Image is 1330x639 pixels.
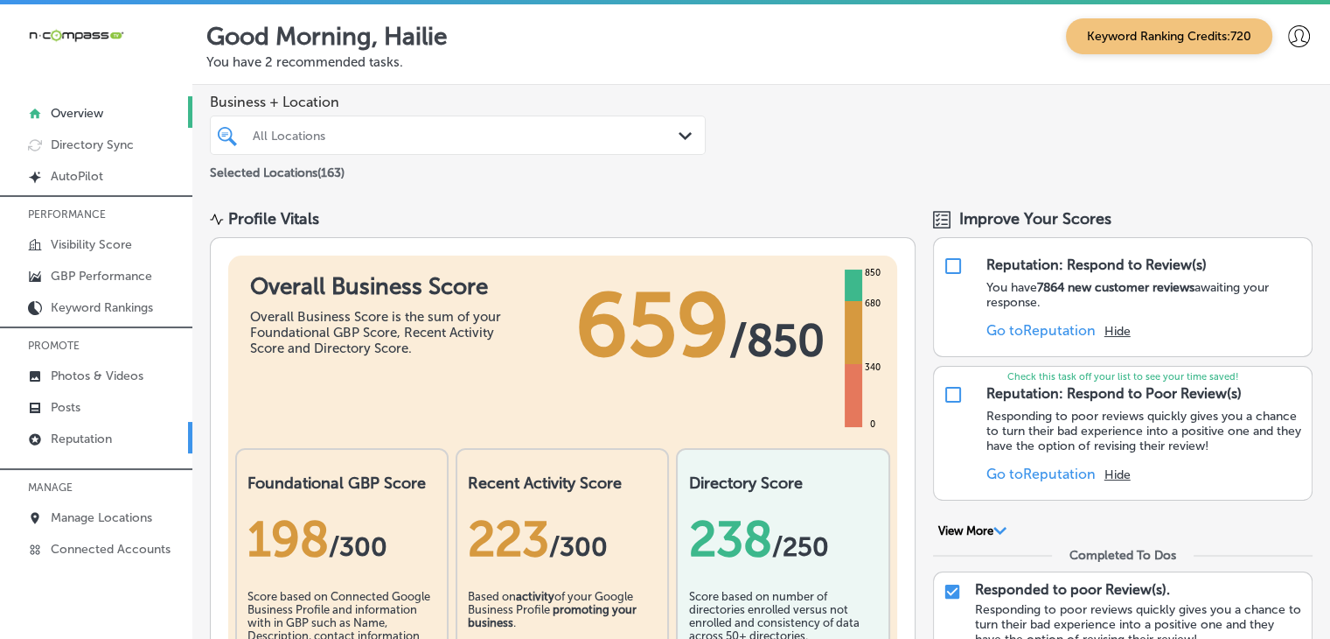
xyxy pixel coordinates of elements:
[975,581,1170,598] p: Responded to poor Review(s).
[468,510,657,568] div: 223
[549,531,608,563] span: /300
[516,590,554,603] b: activity
[28,28,42,42] img: logo_orange.svg
[51,169,103,184] p: AutoPilot
[47,102,61,116] img: tab_domain_overview_orange.svg
[210,158,345,180] p: Selected Locations ( 163 )
[933,523,1013,539] button: View More
[250,309,512,356] div: Overall Business Score is the sum of your Foundational GBP Score, Recent Activity Score and Direc...
[329,531,387,563] span: / 300
[51,269,152,284] p: GBP Performance
[1104,467,1131,482] button: Hide
[867,418,879,432] div: 0
[210,94,706,110] span: Business + Location
[51,542,171,557] p: Connected Accounts
[771,531,828,563] span: /250
[861,361,884,375] div: 340
[51,510,152,525] p: Manage Locations
[1069,548,1176,563] div: Completed To Dos
[247,510,436,568] div: 198
[51,432,112,446] p: Reputation
[28,27,124,44] img: 660ab0bf-5cc7-4cb8-ba1c-48b5ae0f18e60NCTV_CLogo_TV_Black_-500x88.png
[934,371,1312,383] p: Check this task off your list to see your time saved!
[468,474,657,493] h2: Recent Activity Score
[986,466,1096,482] a: Go toReputation
[986,409,1303,453] p: Responding to poor reviews quickly gives you a chance to turn their bad experience into a positiv...
[986,280,1303,310] p: You have awaiting your response.
[51,369,143,383] p: Photos & Videos
[28,46,42,60] img: website_grey.svg
[51,300,153,315] p: Keyword Rankings
[986,322,1096,339] a: Go toReputation
[986,385,1242,402] div: Reputation: Respond to Poor Review(s)
[51,400,80,415] p: Posts
[688,474,877,493] h2: Directory Score
[861,297,884,311] div: 680
[1066,18,1272,54] span: Keyword Ranking Credits: 720
[66,103,157,115] div: Domain Overview
[206,54,1316,70] p: You have 2 recommended tasks.
[45,46,192,60] div: Domain: [DOMAIN_NAME]
[51,106,103,121] p: Overview
[49,28,86,42] div: v 4.0.25
[468,603,637,629] b: promoting your business
[193,103,295,115] div: Keywords by Traffic
[959,209,1111,228] span: Improve Your Scores
[986,256,1207,273] div: Reputation: Respond to Review(s)
[729,314,825,367] span: / 850
[1104,324,1131,339] button: Hide
[688,510,877,568] div: 238
[861,266,884,280] div: 850
[228,209,319,228] div: Profile Vitals
[206,22,448,51] p: Good Morning, Hailie
[247,474,436,493] h2: Foundational GBP Score
[1037,280,1194,295] strong: 7864 new customer reviews
[250,273,512,300] h1: Overall Business Score
[575,273,729,378] span: 659
[174,102,188,116] img: tab_keywords_by_traffic_grey.svg
[51,137,134,152] p: Directory Sync
[253,128,680,143] div: All Locations
[51,237,132,252] p: Visibility Score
